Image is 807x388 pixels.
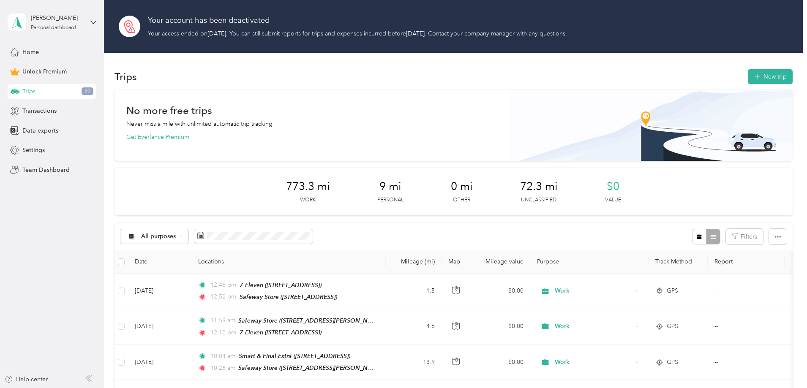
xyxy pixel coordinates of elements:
[667,322,678,331] span: GPS
[748,69,793,84] button: New trip
[238,317,384,324] span: Safeway Store ([STREET_ADDRESS][PERSON_NAME])
[555,322,632,331] span: Work
[471,274,530,309] td: $0.00
[22,87,35,96] span: Trips
[726,229,763,244] button: Filters
[708,274,785,309] td: --
[379,180,401,193] span: 9 mi
[240,293,337,300] span: Safeway Store ([STREET_ADDRESS])
[667,286,678,296] span: GPS
[210,364,234,373] span: 10:26 am
[377,196,403,204] p: Personal
[442,250,471,274] th: Map
[386,309,442,345] td: 4.6
[128,345,191,380] td: [DATE]
[191,250,386,274] th: Locations
[300,196,316,204] p: Work
[128,309,191,345] td: [DATE]
[126,133,189,141] button: Get Everlance Premium
[286,180,330,193] span: 773.3 mi
[471,345,530,380] td: $0.00
[22,67,67,76] span: Unlock Premium
[386,250,442,274] th: Mileage (mi)
[607,180,619,193] span: $0
[708,345,785,380] td: --
[22,126,58,135] span: Data exports
[239,353,350,359] span: Smart & Final Extra ([STREET_ADDRESS])
[148,15,567,26] h2: Your account has been deactivated
[760,341,807,388] iframe: Everlance-gr Chat Button Frame
[530,250,649,274] th: Purpose
[82,87,93,95] span: 30
[128,274,191,309] td: [DATE]
[240,329,322,336] span: 7 Eleven ([STREET_ADDRESS])
[126,106,212,115] h1: No more free trips
[210,328,236,337] span: 12:12 pm
[22,146,45,155] span: Settings
[238,364,384,372] span: Safeway Store ([STREET_ADDRESS][PERSON_NAME])
[210,352,235,361] span: 10:04 am
[451,180,473,193] span: 0 mi
[649,250,708,274] th: Track Method
[210,292,236,301] span: 12:52 pm
[510,90,793,161] img: Banner
[555,286,632,296] span: Work
[605,196,621,204] p: Value
[708,250,785,274] th: Report
[148,29,567,38] p: Your access ended on [DATE] . You can still submit reports for trips and expenses incurred before...
[141,233,176,239] span: All purposes
[667,358,678,367] span: GPS
[22,48,39,57] span: Home
[555,358,632,367] span: Work
[128,250,191,274] th: Date
[240,282,322,288] span: 7 Eleven ([STREET_ADDRESS])
[126,119,273,128] p: Never miss a mile with unlimited automatic trip tracking
[520,180,558,193] span: 72.3 mi
[708,309,785,345] td: --
[210,316,234,325] span: 11:59 am
[471,250,530,274] th: Mileage value
[115,72,137,81] h1: Trips
[22,106,57,115] span: Transactions
[22,166,70,174] span: Team Dashboard
[31,25,76,30] div: Personal dashboard
[210,280,236,290] span: 12:46 pm
[453,196,470,204] p: Other
[386,274,442,309] td: 1.5
[521,196,556,204] p: Unclassified
[471,309,530,345] td: $0.00
[5,375,48,384] button: Help center
[386,345,442,380] td: 13.9
[31,14,84,22] div: [PERSON_NAME]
